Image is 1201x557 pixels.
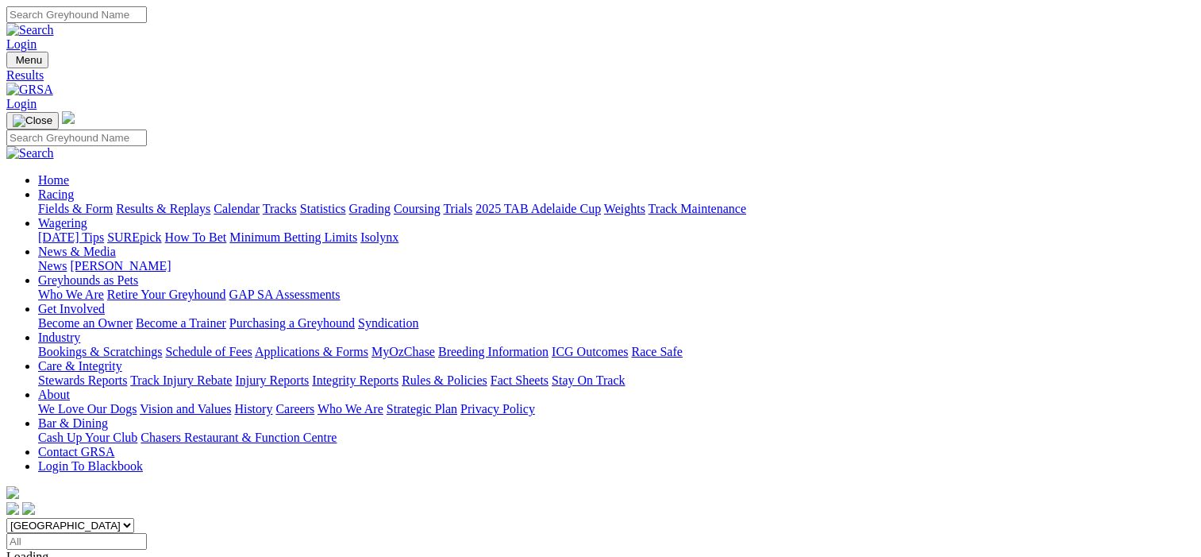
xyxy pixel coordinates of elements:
a: News & Media [38,245,116,258]
div: Racing [38,202,1195,216]
a: Results [6,68,1195,83]
a: Contact GRSA [38,445,114,458]
button: Toggle navigation [6,112,59,130]
a: Breeding Information [438,345,549,358]
img: GRSA [6,83,53,97]
a: Fact Sheets [491,373,549,387]
a: Tracks [263,202,297,215]
a: Applications & Forms [255,345,368,358]
a: Integrity Reports [312,373,398,387]
img: twitter.svg [22,502,35,515]
a: How To Bet [165,230,227,244]
div: News & Media [38,259,1195,273]
a: Track Maintenance [649,202,746,215]
a: SUREpick [107,230,161,244]
a: History [234,402,272,416]
a: Bookings & Scratchings [38,345,162,358]
a: We Love Our Dogs [38,402,137,416]
a: Stay On Track [552,373,625,387]
input: Search [6,6,147,23]
button: Toggle navigation [6,52,48,68]
a: Privacy Policy [460,402,535,416]
div: Wagering [38,230,1195,245]
a: Wagering [38,216,87,230]
a: Weights [604,202,645,215]
a: Purchasing a Greyhound [229,316,355,330]
a: Cash Up Your Club [38,431,137,444]
a: [DATE] Tips [38,230,104,244]
a: Trials [443,202,472,215]
a: News [38,259,67,273]
a: Industry [38,331,80,344]
a: Stewards Reports [38,373,127,387]
a: Strategic Plan [387,402,457,416]
a: Get Involved [38,302,105,315]
a: Vision and Values [140,402,231,416]
a: Race Safe [631,345,682,358]
a: Who We Are [38,288,104,301]
a: Syndication [358,316,418,330]
a: Become an Owner [38,316,133,330]
a: Chasers Restaurant & Function Centre [141,431,337,444]
a: Care & Integrity [38,359,122,373]
a: Bar & Dining [38,416,108,430]
a: Login [6,97,37,110]
a: Become a Trainer [136,316,226,330]
a: Login To Blackbook [38,459,143,473]
div: Bar & Dining [38,431,1195,445]
img: logo-grsa-white.png [6,486,19,499]
a: Statistics [300,202,346,215]
a: Fields & Form [38,202,113,215]
a: Injury Reports [235,373,309,387]
a: Greyhounds as Pets [38,273,138,287]
a: Careers [275,402,314,416]
div: About [38,402,1195,416]
a: Schedule of Fees [165,345,252,358]
a: Results & Replays [116,202,210,215]
a: Who We Are [318,402,383,416]
a: 2025 TAB Adelaide Cup [475,202,601,215]
div: Greyhounds as Pets [38,288,1195,302]
img: facebook.svg [6,502,19,515]
div: Care & Integrity [38,373,1195,388]
span: Menu [16,54,42,66]
a: Track Injury Rebate [130,373,232,387]
div: Get Involved [38,316,1195,331]
a: Calendar [214,202,260,215]
a: GAP SA Assessments [229,288,341,301]
a: Home [38,173,69,187]
a: ICG Outcomes [552,345,628,358]
a: Minimum Betting Limits [229,230,357,244]
a: Login [6,37,37,51]
a: MyOzChase [371,345,435,358]
img: Search [6,23,54,37]
a: Rules & Policies [402,373,487,387]
a: About [38,388,70,401]
a: Coursing [394,202,441,215]
input: Search [6,130,147,146]
a: Grading [349,202,391,215]
img: Close [13,114,52,127]
a: Isolynx [360,230,398,244]
img: Search [6,146,54,161]
img: logo-grsa-white.png [62,111,75,124]
div: Industry [38,345,1195,359]
a: Racing [38,188,74,201]
input: Select date [6,533,147,550]
a: [PERSON_NAME] [70,259,171,273]
a: Retire Your Greyhound [107,288,226,301]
